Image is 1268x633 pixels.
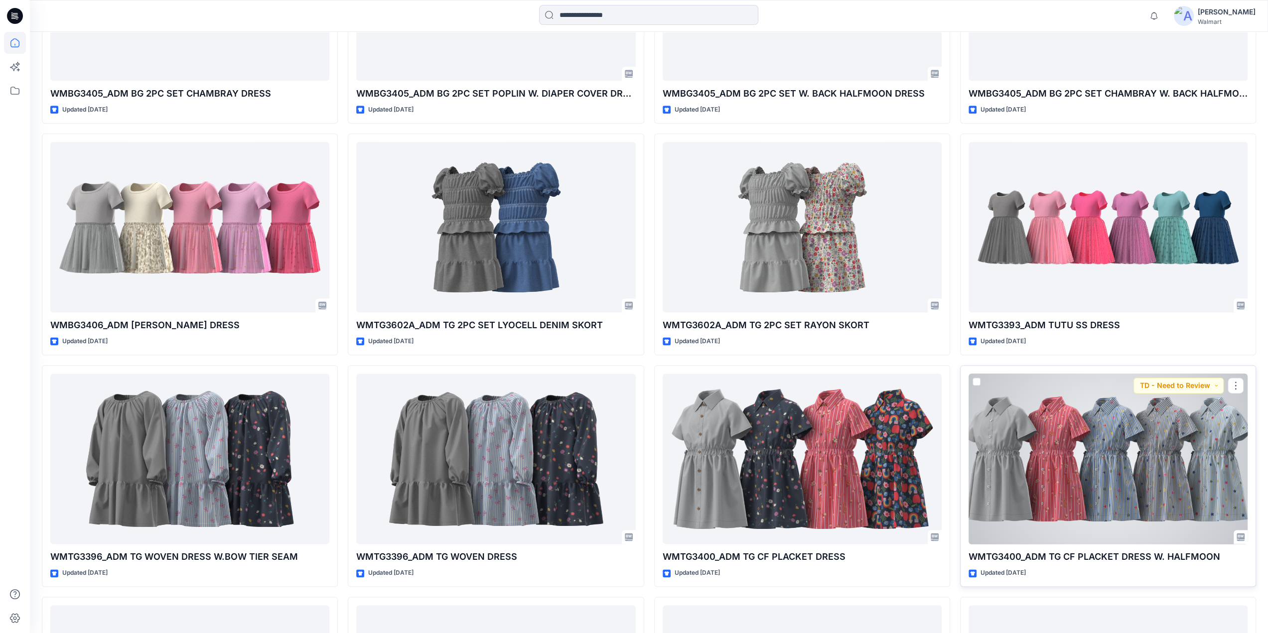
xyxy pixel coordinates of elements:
a: WMTG3393_ADM TUTU SS DRESS [969,142,1248,313]
p: Updated [DATE] [675,105,720,115]
p: WMTG3602A_ADM TG 2PC SET LYOCELL DENIM SKORT [356,318,635,332]
a: WMTG3396_ADM TG WOVEN DRESS W.BOW TIER SEAM [50,374,329,544]
div: Walmart [1198,18,1256,25]
p: Updated [DATE] [368,568,414,578]
p: WMBG3405_ADM BG 2PC SET W. BACK HALFMOON DRESS [663,87,942,101]
a: WMTG3400_ADM TG CF PLACKET DRESS W. HALFMOON [969,374,1248,544]
a: WMTG3602A_ADM TG 2PC SET RAYON SKORT [663,142,942,313]
p: Updated [DATE] [368,105,414,115]
p: WMTG3393_ADM TUTU SS DRESS [969,318,1248,332]
p: Updated [DATE] [62,568,108,578]
p: WMTG3396_ADM TG WOVEN DRESS W.BOW TIER SEAM [50,550,329,564]
p: Updated [DATE] [675,336,720,347]
p: WMBG3405_ADM BG 2PC SET CHAMBRAY W. BACK HALFMOON DRESS [969,87,1248,101]
p: WMTG3602A_ADM TG 2PC SET RAYON SKORT [663,318,942,332]
p: WMTG3396_ADM TG WOVEN DRESS [356,550,635,564]
p: Updated [DATE] [62,336,108,347]
p: WMTG3400_ADM TG CF PLACKET DRESS W. HALFMOON [969,550,1248,564]
p: WMBG3405_ADM BG 2PC SET CHAMBRAY DRESS [50,87,329,101]
img: avatar [1174,6,1194,26]
p: Updated [DATE] [62,105,108,115]
p: Updated [DATE] [981,568,1026,578]
p: Updated [DATE] [981,336,1026,347]
a: WMBG3406_ADM BG TUTU DRESS [50,142,329,313]
a: WMTG3602A_ADM TG 2PC SET LYOCELL DENIM SKORT [356,142,635,313]
a: WMTG3396_ADM TG WOVEN DRESS [356,374,635,544]
p: WMBG3405_ADM BG 2PC SET POPLIN W. DIAPER COVER DRESS [356,87,635,101]
p: Updated [DATE] [675,568,720,578]
p: Updated [DATE] [981,105,1026,115]
div: [PERSON_NAME] [1198,6,1256,18]
p: Updated [DATE] [368,336,414,347]
p: WMBG3406_ADM [PERSON_NAME] DRESS [50,318,329,332]
p: WMTG3400_ADM TG CF PLACKET DRESS [663,550,942,564]
a: WMTG3400_ADM TG CF PLACKET DRESS [663,374,942,544]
